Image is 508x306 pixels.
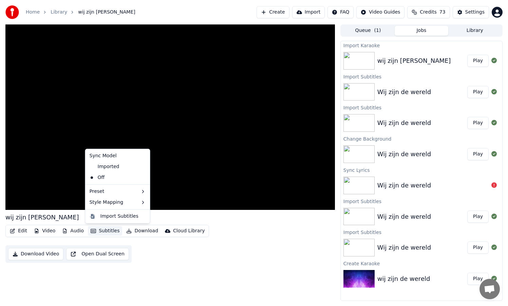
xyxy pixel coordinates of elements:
button: Credits73 [407,6,450,18]
button: Play [467,241,489,254]
button: Play [467,117,489,129]
div: Import Subtitles [341,72,502,80]
div: Create Karaoke [341,259,502,267]
div: Imported [87,161,122,172]
div: wij zijn de wereld [377,274,430,284]
button: Open Dual Screen [66,248,129,260]
button: Play [467,211,489,223]
button: Edit [7,226,30,236]
button: Subtitles [88,226,122,236]
div: Import Karaoke [341,41,502,49]
button: Download [124,226,161,236]
div: Off [87,172,149,183]
button: FAQ [327,6,354,18]
div: Sync Lyrics [341,166,502,174]
div: Wij zijn de wereld [377,149,431,159]
button: Settings [453,6,489,18]
div: Import Subtitles [341,228,502,236]
div: Import Subtitles [341,197,502,205]
div: Open de chat [479,279,500,299]
button: Jobs [395,26,448,36]
a: Home [26,9,40,16]
div: Settings [465,9,485,16]
div: Preset [87,186,149,197]
span: 73 [439,9,446,16]
div: Cloud Library [173,228,205,234]
button: Audio [59,226,87,236]
div: Wij zijn de wereld [377,87,431,97]
nav: breadcrumb [26,9,135,16]
button: Video [31,226,58,236]
button: Download Video [8,248,63,260]
div: wij zijn [PERSON_NAME] [377,56,451,66]
div: Style Mapping [87,197,149,208]
div: Wij zijn de wereld [377,212,431,221]
div: Sync Model [87,150,149,161]
a: Library [51,9,67,16]
button: Create [257,6,289,18]
div: Wij zijn de wereld [377,118,431,128]
div: Import Subtitles [100,213,138,220]
img: youka [5,5,19,19]
button: Play [467,148,489,160]
button: Play [467,86,489,98]
button: Import [292,6,325,18]
button: Play [467,55,489,67]
div: Import Subtitles [341,103,502,111]
div: Wij zijn de wereld [377,181,431,190]
button: Play [467,273,489,285]
button: Library [448,26,502,36]
div: Change Background [341,134,502,143]
div: wij zijn [PERSON_NAME] [5,213,79,222]
span: Credits [420,9,436,16]
span: wij zijn [PERSON_NAME] [78,9,135,16]
div: Wij zijn de wereld [377,243,431,252]
span: ( 1 ) [374,27,381,34]
button: Video Guides [356,6,404,18]
button: Queue [341,26,395,36]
